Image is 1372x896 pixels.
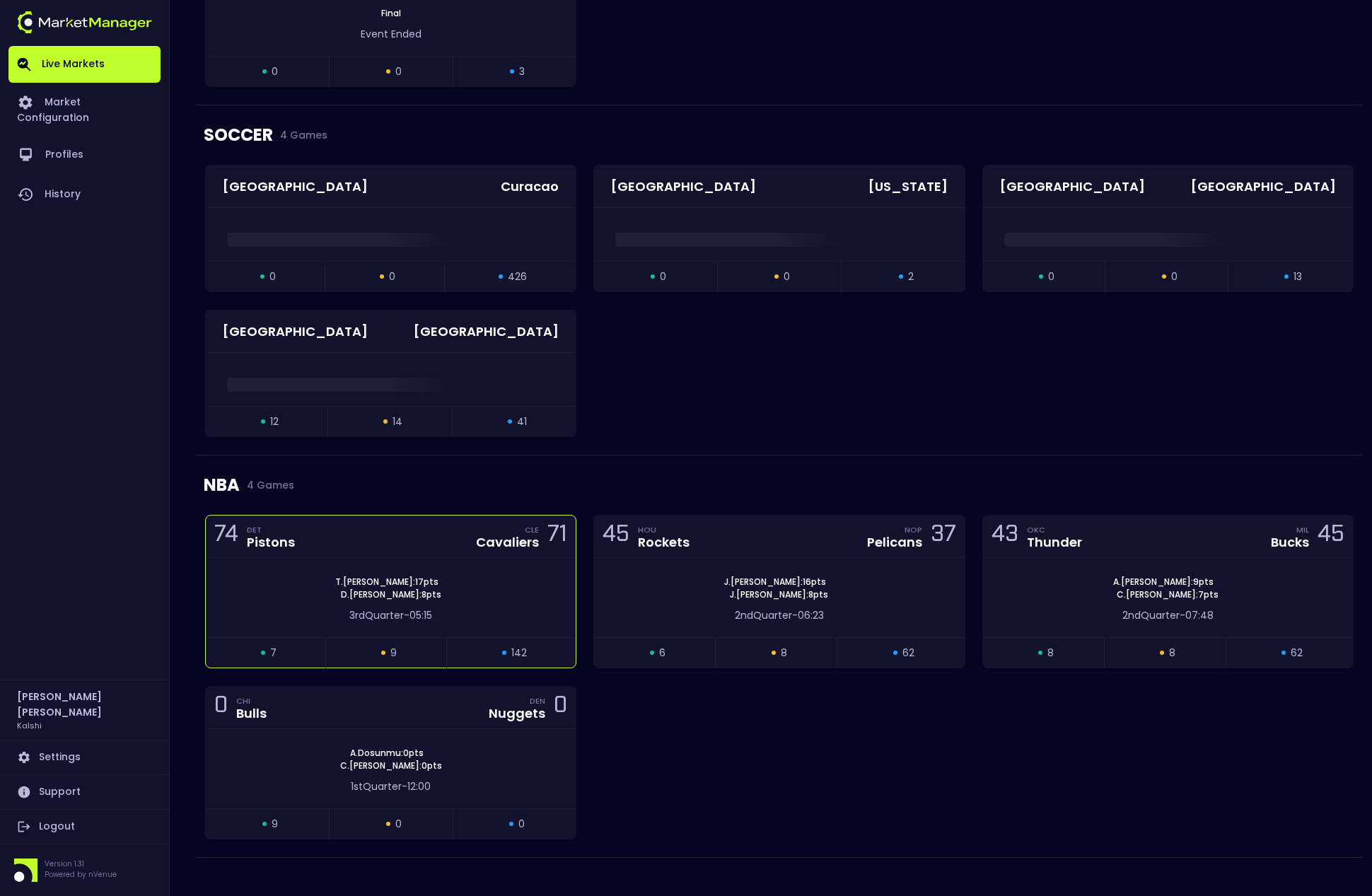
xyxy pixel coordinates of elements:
[530,695,545,706] div: DEN
[236,707,267,720] div: Bulls
[511,646,527,661] span: 142
[247,536,295,549] div: Pistons
[1047,646,1054,661] span: 8
[17,689,152,720] h2: [PERSON_NAME] [PERSON_NAME]
[1291,646,1303,661] span: 62
[393,414,402,429] span: 14
[272,817,278,832] span: 9
[868,180,948,193] div: [US_STATE]
[273,129,327,141] span: 4 Games
[902,646,914,661] span: 62
[1171,269,1178,284] span: 0
[377,7,405,19] span: Final
[1048,269,1054,284] span: 0
[1122,608,1180,622] span: 2nd Quarter
[784,269,790,284] span: 0
[270,414,279,429] span: 12
[547,523,567,549] div: 71
[517,414,527,429] span: 41
[8,740,161,774] a: Settings
[337,588,446,601] span: D . [PERSON_NAME] : 8 pts
[1027,524,1082,535] div: OKC
[1000,180,1145,193] div: [GEOGRAPHIC_DATA]
[660,269,666,284] span: 0
[336,760,446,772] span: C . [PERSON_NAME] : 0 pts
[659,646,665,661] span: 6
[390,646,397,661] span: 9
[45,859,117,869] p: Version 1.31
[331,576,443,588] span: T . [PERSON_NAME] : 17 pts
[1271,536,1309,549] div: Bucks
[638,524,690,535] div: HOU
[8,83,161,135] a: Market Configuration
[867,536,922,549] div: Pelicans
[1169,646,1175,661] span: 8
[270,646,277,661] span: 7
[508,269,527,284] span: 426
[8,775,161,809] a: Support
[518,817,525,832] span: 0
[8,135,161,175] a: Profiles
[501,180,559,193] div: Curacao
[726,588,832,601] span: J . [PERSON_NAME] : 8 pts
[781,646,787,661] span: 8
[638,536,690,549] div: Rockets
[1027,536,1082,549] div: Thunder
[8,810,161,844] a: Logout
[905,524,922,535] div: NOP
[223,325,368,338] div: [GEOGRAPHIC_DATA]
[240,479,294,491] span: 4 Games
[8,859,161,882] div: Version 1.31Powered by nVenue
[603,523,629,549] div: 45
[414,325,559,338] div: [GEOGRAPHIC_DATA]
[1318,523,1344,549] div: 45
[269,269,276,284] span: 0
[17,11,152,33] img: logo
[8,46,161,83] a: Live Markets
[204,105,1355,165] div: SOCCER
[519,64,525,79] span: 3
[204,455,1355,515] div: NBA
[223,180,368,193] div: [GEOGRAPHIC_DATA]
[45,869,117,880] p: Powered by nVenue
[247,524,295,535] div: DET
[1191,180,1336,193] div: [GEOGRAPHIC_DATA]
[214,694,228,721] div: 0
[798,608,824,622] span: 06:23
[1112,588,1223,601] span: C . [PERSON_NAME] : 7 pts
[720,576,830,588] span: J . [PERSON_NAME] : 16 pts
[17,720,42,731] h3: Kalshi
[992,523,1018,549] div: 43
[409,608,432,622] span: 05:15
[272,64,278,79] span: 0
[395,817,402,832] span: 0
[1296,524,1309,535] div: MIL
[8,175,161,214] a: History
[1293,269,1302,284] span: 13
[1185,608,1214,622] span: 07:48
[395,64,402,79] span: 0
[407,779,431,793] span: 12:00
[931,523,956,549] div: 37
[735,608,792,622] span: 2nd Quarter
[389,269,395,284] span: 0
[402,779,407,793] span: -
[908,269,914,284] span: 2
[214,523,238,549] div: 74
[236,695,267,706] div: CHI
[349,608,404,622] span: 3rd Quarter
[404,608,409,622] span: -
[1180,608,1185,622] span: -
[361,27,422,41] span: Event Ended
[554,694,567,721] div: 0
[489,707,545,720] div: Nuggets
[1109,576,1218,588] span: A . [PERSON_NAME] : 9 pts
[611,180,756,193] div: [GEOGRAPHIC_DATA]
[525,524,539,535] div: CLE
[351,779,402,793] span: 1st Quarter
[346,747,428,760] span: A . Dosunmu : 0 pts
[476,536,539,549] div: Cavaliers
[792,608,798,622] span: -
